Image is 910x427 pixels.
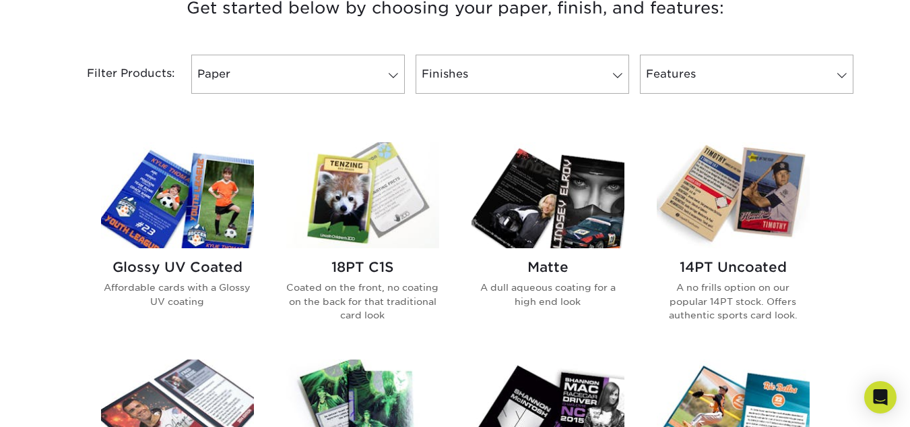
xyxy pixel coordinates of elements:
a: 14PT Uncoated Trading Cards 14PT Uncoated A no frills option on our popular 14PT stock. Offers au... [657,142,810,343]
p: A no frills option on our popular 14PT stock. Offers authentic sports card look. [657,281,810,322]
a: Paper [191,55,405,94]
a: Matte Trading Cards Matte A dull aqueous coating for a high end look [472,142,624,343]
div: Open Intercom Messenger [864,381,897,414]
a: Features [640,55,853,94]
div: Filter Products: [51,55,186,94]
h2: 18PT C1S [286,259,439,275]
h2: Matte [472,259,624,275]
p: Affordable cards with a Glossy UV coating [101,281,254,308]
p: Coated on the front, no coating on the back for that traditional card look [286,281,439,322]
a: Finishes [416,55,629,94]
h2: Glossy UV Coated [101,259,254,275]
a: 18PT C1S Trading Cards 18PT C1S Coated on the front, no coating on the back for that traditional ... [286,142,439,343]
img: Glossy UV Coated Trading Cards [101,142,254,248]
h2: 14PT Uncoated [657,259,810,275]
img: 14PT Uncoated Trading Cards [657,142,810,248]
a: Glossy UV Coated Trading Cards Glossy UV Coated Affordable cards with a Glossy UV coating [101,142,254,343]
img: 18PT C1S Trading Cards [286,142,439,248]
iframe: Google Customer Reviews [3,386,115,422]
img: Matte Trading Cards [472,142,624,248]
p: A dull aqueous coating for a high end look [472,281,624,308]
